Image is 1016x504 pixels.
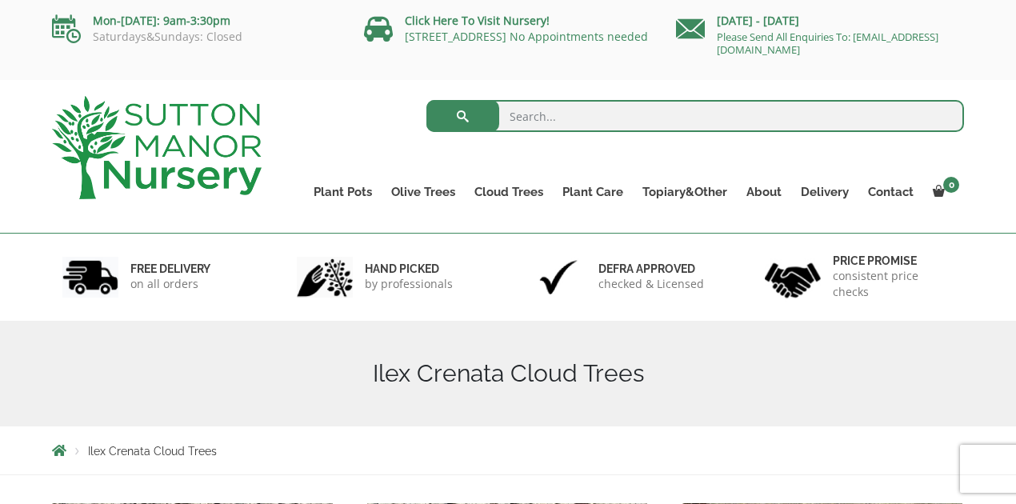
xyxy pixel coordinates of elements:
a: Plant Pots [304,181,382,203]
nav: Breadcrumbs [52,444,964,457]
a: About [737,181,791,203]
a: Plant Care [553,181,633,203]
img: 2.jpg [297,257,353,298]
a: [STREET_ADDRESS] No Appointments needed [405,29,648,44]
a: Cloud Trees [465,181,553,203]
h6: Price promise [833,254,954,268]
p: Mon-[DATE]: 9am-3:30pm [52,11,340,30]
a: Click Here To Visit Nursery! [405,13,550,28]
img: logo [52,96,262,199]
h6: hand picked [365,262,453,276]
h6: FREE DELIVERY [130,262,210,276]
span: 0 [943,177,959,193]
input: Search... [426,100,965,132]
a: Please Send All Enquiries To: [EMAIL_ADDRESS][DOMAIN_NAME] [717,30,938,57]
p: checked & Licensed [598,276,704,292]
p: consistent price checks [833,268,954,300]
img: 4.jpg [765,253,821,302]
a: Delivery [791,181,858,203]
p: on all orders [130,276,210,292]
p: by professionals [365,276,453,292]
a: 0 [923,181,964,203]
img: 1.jpg [62,257,118,298]
p: [DATE] - [DATE] [676,11,964,30]
span: Ilex Crenata Cloud Trees [88,445,217,458]
h1: Ilex Crenata Cloud Trees [52,359,964,388]
img: 3.jpg [530,257,586,298]
a: Olive Trees [382,181,465,203]
a: Contact [858,181,923,203]
p: Saturdays&Sundays: Closed [52,30,340,43]
a: Topiary&Other [633,181,737,203]
h6: Defra approved [598,262,704,276]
